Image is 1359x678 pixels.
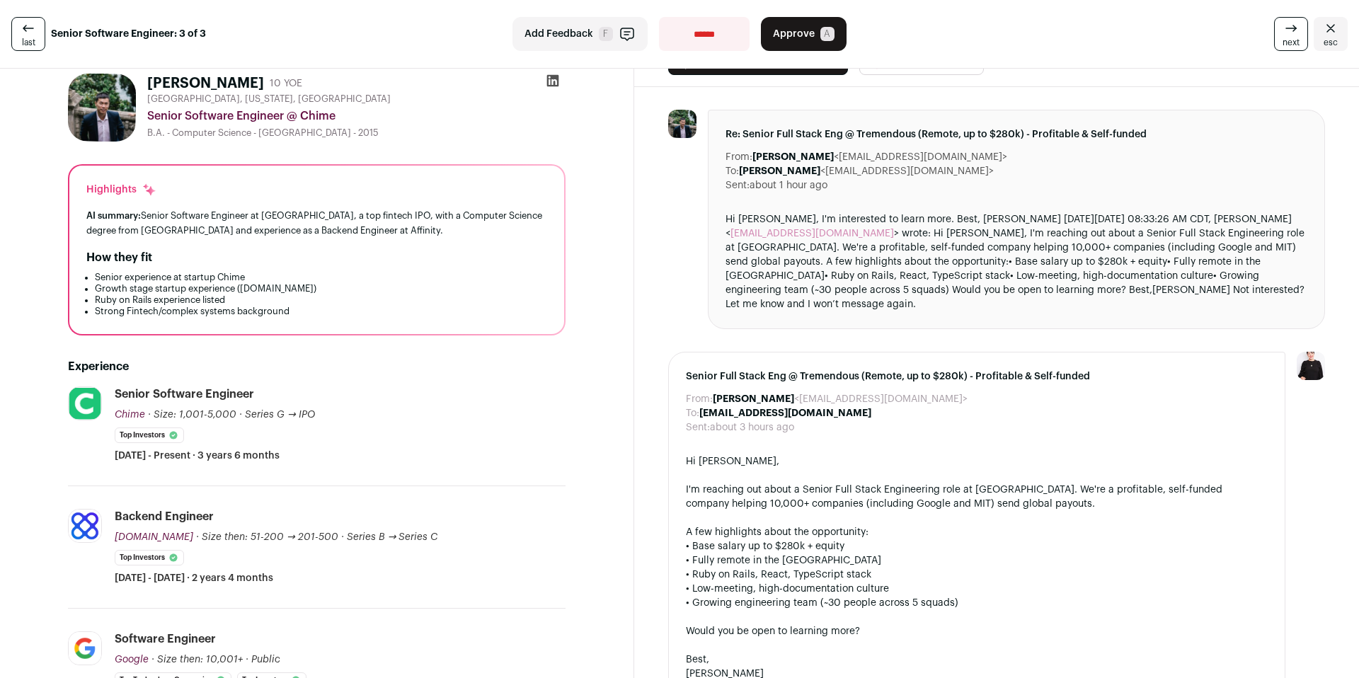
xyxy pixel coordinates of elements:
[726,150,752,164] dt: From:
[115,449,280,463] span: [DATE] - Present · 3 years 6 months
[95,272,547,283] li: Senior experience at startup Chime
[686,525,1268,539] div: A few highlights about the opportunity:
[686,406,699,420] dt: To:
[686,454,1268,469] div: Hi [PERSON_NAME],
[1324,37,1338,48] span: esc
[773,27,815,41] span: Approve
[115,427,184,443] li: Top Investors
[95,306,547,317] li: Strong Fintech/complex systems background
[86,249,152,266] h2: How they fit
[69,632,101,665] img: 8d2c6156afa7017e60e680d3937f8205e5697781b6c771928cb24e9df88505de.jpg
[68,358,566,375] h2: Experience
[51,27,206,41] strong: Senior Software Engineer: 3 of 3
[147,108,566,125] div: Senior Software Engineer @ Chime
[699,408,871,418] b: [EMAIL_ADDRESS][DOMAIN_NAME]
[115,410,145,420] span: Chime
[750,178,827,193] dd: about 1 hour ago
[686,420,710,435] dt: Sent:
[115,571,273,585] span: [DATE] - [DATE] · 2 years 4 months
[752,150,1007,164] dd: <[EMAIL_ADDRESS][DOMAIN_NAME]>
[686,624,1268,638] div: Would you be open to learning more?
[739,166,820,176] b: [PERSON_NAME]
[151,655,243,665] span: · Size then: 10,001+
[341,530,344,544] span: ·
[239,408,242,422] span: ·
[1283,37,1300,48] span: next
[68,74,136,142] img: bae86ec045612ee4a3935ca8713ebf48ad50141e17aa68906dd8a4609cd2b56d
[739,164,994,178] dd: <[EMAIL_ADDRESS][DOMAIN_NAME]>
[251,655,280,665] span: Public
[713,392,968,406] dd: <[EMAIL_ADDRESS][DOMAIN_NAME]>
[115,386,254,402] div: Senior Software Engineer
[820,27,835,41] span: A
[115,509,214,524] div: Backend Engineer
[69,388,101,420] img: 3699dca97813682a577907df477cefdf7c0d892733a4eb1ca53a8f45781c3ef1.jpg
[86,208,547,238] div: Senior Software Engineer at [GEOGRAPHIC_DATA], a top fintech IPO, with a Computer Science degree ...
[668,110,696,138] img: bae86ec045612ee4a3935ca8713ebf48ad50141e17aa68906dd8a4609cd2b56d
[761,17,847,51] button: Approve A
[115,550,184,565] li: Top Investors
[147,127,566,139] div: B.A. - Computer Science - [GEOGRAPHIC_DATA] - 2015
[1297,352,1325,380] img: 9240684-medium_jpg
[147,74,264,93] h1: [PERSON_NAME]
[710,420,794,435] dd: about 3 hours ago
[196,532,338,542] span: · Size then: 51-200 → 201-500
[69,510,101,542] img: 6f3d4f515983bef5627689e7d8f95a8ac27eb2403226918164e7f31d08bd16d9.jpg
[148,410,236,420] span: · Size: 1,001-5,000
[246,653,248,667] span: ·
[115,532,193,542] span: [DOMAIN_NAME]
[86,211,141,220] span: AI summary:
[1274,17,1308,51] a: next
[686,539,1268,553] div: • Base salary up to $280k + equity
[86,183,156,197] div: Highlights
[147,93,391,105] span: [GEOGRAPHIC_DATA], [US_STATE], [GEOGRAPHIC_DATA]
[686,483,1268,511] div: I'm reaching out about a Senior Full Stack Engineering role at [GEOGRAPHIC_DATA]. We're a profita...
[245,410,315,420] span: Series G → IPO
[726,127,1307,142] span: Re: Senior Full Stack Eng @ Tremendous (Remote, up to $280k) - Profitable & Self-funded
[686,369,1268,384] span: Senior Full Stack Eng @ Tremendous (Remote, up to $280k) - Profitable & Self-funded
[726,212,1307,311] div: Hi [PERSON_NAME], I'm interested to learn more. Best, [PERSON_NAME] [DATE][DATE] 08:33:26 AM CDT,...
[599,27,613,41] span: F
[11,17,45,51] a: last
[95,283,547,294] li: Growth stage startup experience ([DOMAIN_NAME])
[686,392,713,406] dt: From:
[524,27,593,41] span: Add Feedback
[95,294,547,306] li: Ruby on Rails experience listed
[730,229,894,239] a: [EMAIL_ADDRESS][DOMAIN_NAME]
[347,532,438,542] span: Series B → Series C
[686,596,1268,610] div: • Growing engineering team (~30 people across 5 squads)
[752,152,834,162] b: [PERSON_NAME]
[726,164,739,178] dt: To:
[270,76,302,91] div: 10 YOE
[115,655,149,665] span: Google
[726,178,750,193] dt: Sent:
[686,553,1268,568] div: • Fully remote in the [GEOGRAPHIC_DATA]
[512,17,648,51] button: Add Feedback F
[22,37,35,48] span: last
[686,568,1268,582] div: • Ruby on Rails, React, TypeScript stack
[713,394,794,404] b: [PERSON_NAME]
[115,631,216,647] div: Software Engineer
[1314,17,1348,51] a: Close
[686,582,1268,596] div: • Low-meeting, high-documentation culture
[686,653,1268,667] div: Best,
